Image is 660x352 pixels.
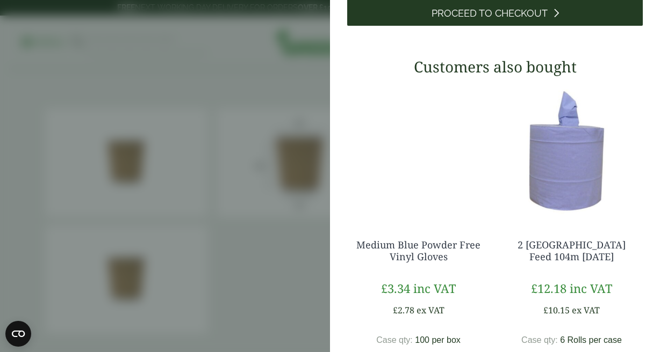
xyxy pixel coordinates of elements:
[5,321,31,347] button: Open CMP widget
[376,335,413,344] span: Case qty:
[393,304,414,316] bdi: 2.78
[413,280,456,296] span: inc VAT
[572,304,600,316] span: ex VAT
[393,304,398,316] span: £
[521,335,558,344] span: Case qty:
[531,280,566,296] bdi: 12.18
[531,280,537,296] span: £
[347,58,643,76] h3: Customers also bought
[560,335,622,344] span: 6 Rolls per case
[356,238,480,263] a: Medium Blue Powder Free Vinyl Gloves
[381,280,410,296] bdi: 3.34
[381,280,388,296] span: £
[543,304,548,316] span: £
[500,84,643,218] img: 3630017-2-Ply-Blue-Centre-Feed-104m
[543,304,570,316] bdi: 10.15
[415,335,461,344] span: 100 per box
[432,8,548,19] span: Proceed to Checkout
[417,304,444,316] span: ex VAT
[518,238,626,263] a: 2 [GEOGRAPHIC_DATA] Feed 104m [DATE]
[570,280,612,296] span: inc VAT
